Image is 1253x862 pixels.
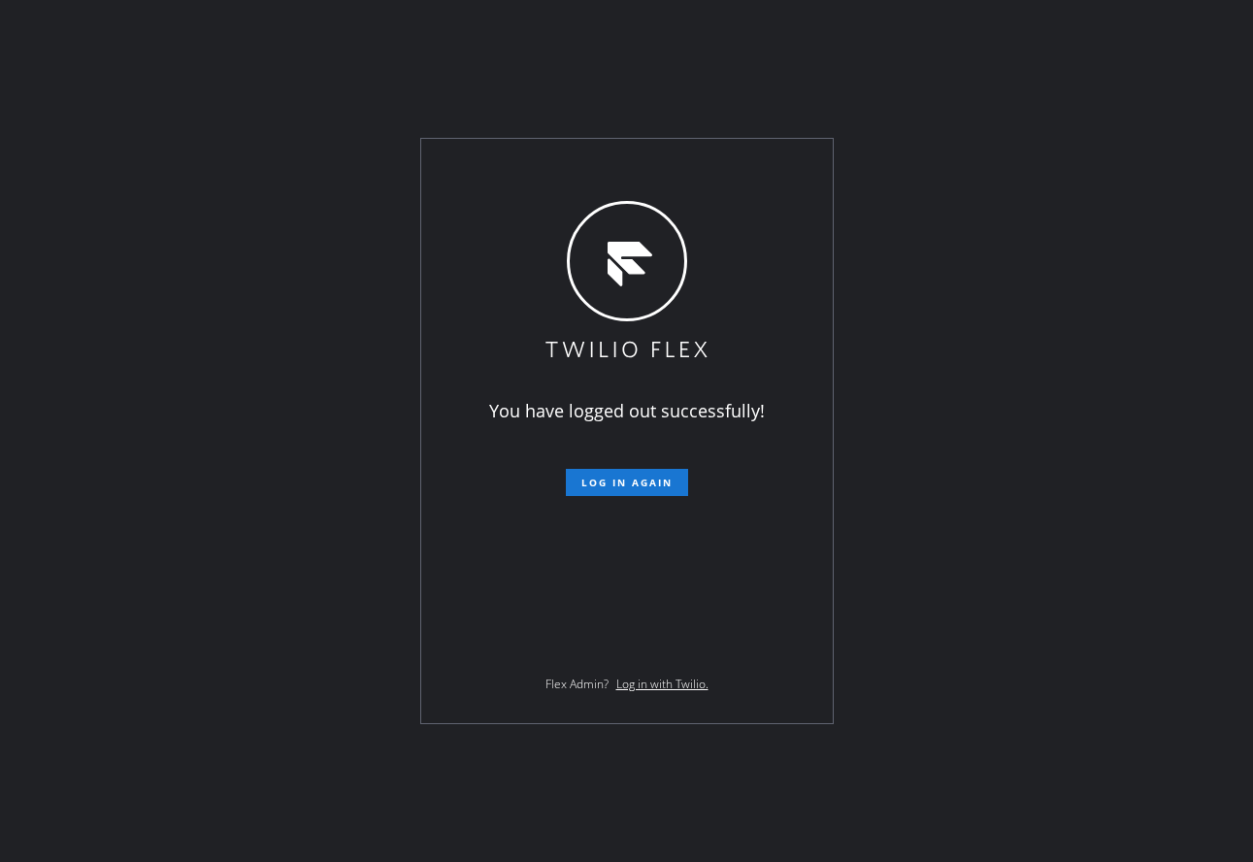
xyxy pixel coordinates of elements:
span: Log in again [581,476,673,489]
a: Log in with Twilio. [616,676,709,692]
span: Flex Admin? [545,676,609,692]
span: You have logged out successfully! [489,399,765,422]
button: Log in again [566,469,688,496]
